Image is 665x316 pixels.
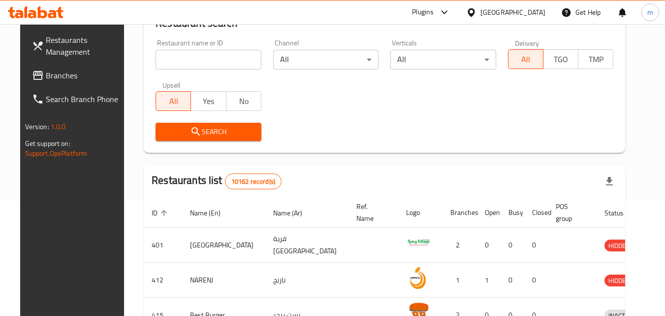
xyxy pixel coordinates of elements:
[547,52,574,67] span: TGO
[273,207,315,219] span: Name (Ar)
[524,263,548,298] td: 0
[144,228,182,263] td: 401
[24,28,131,64] a: Restaurants Management
[226,91,261,111] button: No
[46,70,124,81] span: Branches
[163,126,253,138] span: Search
[156,50,261,70] input: Search for restaurant name or ID..
[477,263,501,298] td: 1
[160,94,187,108] span: All
[443,263,477,298] td: 1
[152,173,282,189] h2: Restaurants list
[265,228,348,263] td: قرية [GEOGRAPHIC_DATA]
[443,228,477,263] td: 2
[24,87,131,111] a: Search Branch Phone
[508,49,543,69] button: All
[604,275,634,286] div: HIDDEN
[156,91,191,111] button: All
[406,266,431,290] img: NARENJ
[501,228,524,263] td: 0
[156,123,261,141] button: Search
[501,263,524,298] td: 0
[501,198,524,228] th: Busy
[515,39,539,46] label: Delivery
[477,228,501,263] td: 0
[190,91,226,111] button: Yes
[24,64,131,87] a: Branches
[195,94,222,108] span: Yes
[480,7,545,18] div: [GEOGRAPHIC_DATA]
[225,174,282,189] div: Total records count
[152,207,170,219] span: ID
[265,263,348,298] td: نارنج
[190,207,233,219] span: Name (En)
[25,147,88,160] a: Support.OpsPlatform
[273,50,379,70] div: All
[578,49,613,69] button: TMP
[182,263,265,298] td: NARENJ
[582,52,609,67] span: TMP
[25,137,70,150] span: Get support on:
[556,201,585,224] span: POS group
[543,49,578,69] button: TGO
[443,198,477,228] th: Branches
[512,52,539,67] span: All
[604,275,634,286] span: HIDDEN
[524,228,548,263] td: 0
[356,201,386,224] span: Ref. Name
[225,177,281,186] span: 10162 record(s)
[156,16,613,31] h2: Restaurant search
[647,7,653,18] span: m
[51,120,66,133] span: 1.0.0
[25,120,49,133] span: Version:
[46,93,124,105] span: Search Branch Phone
[46,34,124,58] span: Restaurants Management
[398,198,443,228] th: Logo
[598,170,621,193] div: Export file
[524,198,548,228] th: Closed
[604,207,636,219] span: Status
[144,263,182,298] td: 412
[230,94,257,108] span: No
[604,240,634,251] span: HIDDEN
[477,198,501,228] th: Open
[162,81,181,88] label: Upsell
[406,231,431,255] img: Spicy Village
[390,50,496,70] div: All
[604,240,634,251] div: HIDDEN
[182,228,265,263] td: [GEOGRAPHIC_DATA]
[412,6,434,18] div: Plugins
